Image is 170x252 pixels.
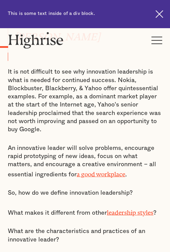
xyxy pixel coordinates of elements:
[8,67,162,133] p: It is not difficult to see why innovation leadership is what is needed for continued success. Nok...
[8,144,162,178] p: An innovative leader will solve problems, encourage rapid prototyping of new ideas, focus on what...
[155,10,163,18] img: Cross icon
[77,170,125,174] a: a good workplace
[8,189,162,197] p: So, how do we define innovation leadership?
[8,32,64,49] img: Highrise logo
[107,209,153,213] a: leadership styles
[8,207,162,217] p: What makes it different from other ?
[8,227,162,244] p: What are the characteristics and practices of an innovative leader?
